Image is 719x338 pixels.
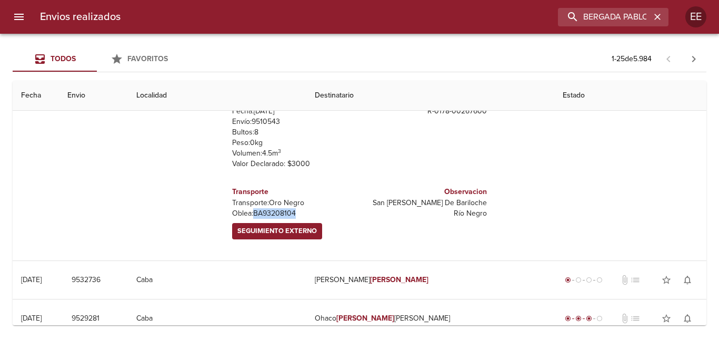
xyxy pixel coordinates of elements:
div: [DATE] [21,314,42,323]
td: [PERSON_NAME] [306,261,554,299]
button: menu [6,4,32,30]
span: Pagina siguiente [681,46,706,72]
span: radio_button_checked [565,315,571,322]
th: Destinatario [306,81,554,111]
span: No tiene pedido asociado [630,275,641,285]
em: [PERSON_NAME] [370,275,428,284]
div: Tabs Envios [13,46,181,72]
span: radio_button_checked [565,277,571,283]
th: Fecha [13,81,59,111]
span: radio_button_checked [586,315,592,322]
p: Valor Declarado: $ 3000 [232,159,355,169]
span: radio_button_unchecked [596,315,603,322]
th: Envio [59,81,128,111]
p: Fecha: [DATE] [232,106,355,117]
span: radio_button_checked [575,315,582,322]
p: Peso: 0 kg [232,138,355,148]
p: Bultos: 8 [232,127,355,138]
button: Activar notificaciones [677,269,698,291]
button: Agregar a favoritos [656,308,677,329]
span: Pagina anterior [656,53,681,64]
p: Volumen: 4.5 m [232,148,355,159]
p: San [PERSON_NAME] De Bariloche Río Negro [364,198,487,219]
div: Generado [563,275,605,285]
td: Caba [128,261,306,299]
span: 9532736 [72,274,101,287]
span: star_border [661,313,672,324]
span: No tiene documentos adjuntos [620,275,630,285]
span: radio_button_unchecked [586,277,592,283]
p: Envío: 9510543 [232,117,355,127]
span: No tiene pedido asociado [630,313,641,324]
span: Seguimiento Externo [237,225,317,237]
p: 1 - 25 de 5.984 [612,54,652,64]
span: notifications_none [682,313,693,324]
button: Activar notificaciones [677,308,698,329]
p: Oblea: BA93208104 [232,208,355,219]
div: En viaje [563,313,605,324]
button: Agregar a favoritos [656,269,677,291]
span: star_border [661,275,672,285]
span: Todos [51,54,76,63]
span: Favoritos [127,54,168,63]
td: Ohaco [PERSON_NAME] [306,300,554,337]
span: 9529281 [72,312,99,325]
button: 9529281 [67,309,104,329]
th: Localidad [128,81,306,111]
div: [DATE] [21,275,42,284]
h6: Envios realizados [40,8,121,25]
button: 9532736 [67,271,105,290]
div: EE [685,6,706,27]
th: Estado [554,81,706,111]
span: notifications_none [682,275,693,285]
sup: 3 [278,148,281,154]
span: radio_button_unchecked [575,277,582,283]
h6: Observacion [364,186,487,198]
em: [PERSON_NAME] [336,314,395,323]
span: radio_button_unchecked [596,277,603,283]
td: Caba [128,300,306,337]
p: R - 0178 - 00267600 [364,106,487,117]
h6: Transporte [232,186,355,198]
span: No tiene documentos adjuntos [620,313,630,324]
input: buscar [558,8,651,26]
a: Seguimiento Externo [232,223,322,239]
p: Transporte: Oro Negro [232,198,355,208]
